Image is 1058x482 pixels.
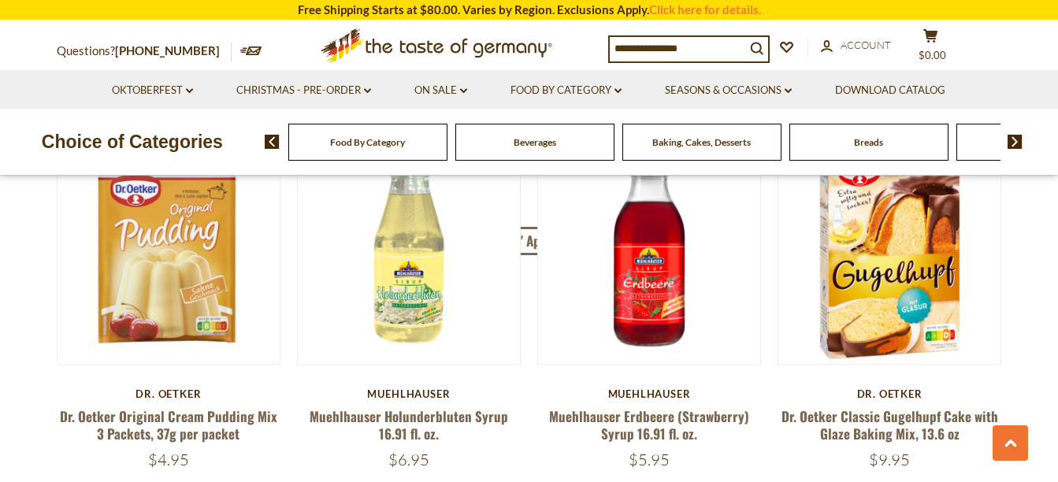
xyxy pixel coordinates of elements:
[510,82,622,99] a: Food By Category
[1008,135,1023,149] img: next arrow
[537,387,762,400] div: Muehlhauser
[265,135,280,149] img: previous arrow
[60,406,277,443] a: Dr. Oetker Original Cream Pudding Mix 3 Packets, 37g per packet
[841,39,891,51] span: Account
[115,43,220,57] a: [PHONE_NUMBER]
[57,41,232,61] p: Questions?
[349,227,709,255] a: Dr. Oetker "Apfel-Puefferchen" Apple Popover Dessert Mix 152g
[919,49,946,61] span: $0.00
[388,450,429,469] span: $6.95
[908,28,955,68] button: $0.00
[310,406,508,443] a: Muehlhauser Holunderbluten Syrup 16.91 fl. oz.
[297,387,522,400] div: Muehlhauser
[649,2,761,17] a: Click here for details.
[781,406,998,443] a: Dr. Oetker Classic Gugelhupf Cake with Glaze Baking Mix, 13.6 oz
[821,37,891,54] a: Account
[652,136,751,148] a: Baking, Cakes, Desserts
[854,136,883,148] a: Breads
[298,141,521,364] img: Muehlhauser Holunderbluten Syrup 16.91 fl. oz.
[665,82,792,99] a: Seasons & Occasions
[869,450,910,469] span: $9.95
[330,136,405,148] a: Food By Category
[835,82,945,99] a: Download Catalog
[414,82,467,99] a: On Sale
[778,387,1002,400] div: Dr. Oetker
[57,387,281,400] div: Dr. Oetker
[148,450,189,469] span: $4.95
[629,450,670,469] span: $5.95
[112,82,193,99] a: Oktoberfest
[778,141,1001,364] img: Dr. Oetker Classic Gugelhupf Cake with Glaze Baking Mix, 13.6 oz
[538,141,761,364] img: Muehlhauser Erdbeere (Strawberry) Syrup 16.91 fl. oz.
[58,141,280,364] img: Dr. Oetker Original Cream Pudding Mix 3 Packets, 37g per packet
[236,82,371,99] a: Christmas - PRE-ORDER
[549,406,749,443] a: Muehlhauser Erdbeere (Strawberry) Syrup 16.91 fl. oz.
[514,136,556,148] a: Beverages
